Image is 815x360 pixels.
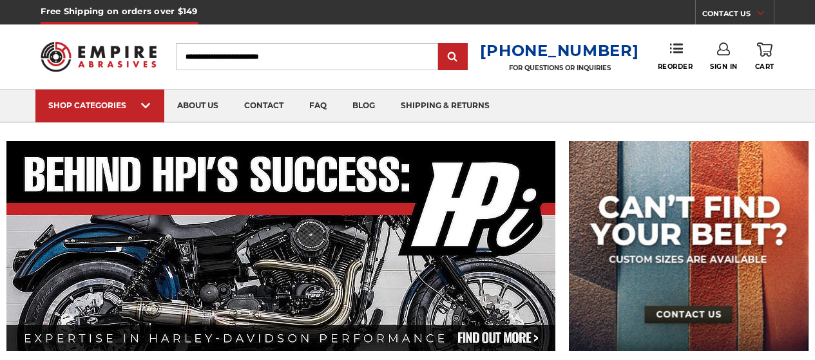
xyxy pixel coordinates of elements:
[755,43,774,71] a: Cart
[480,64,638,72] p: FOR QUESTIONS OR INQUIRIES
[658,62,693,71] span: Reorder
[388,90,503,122] a: shipping & returns
[340,90,388,122] a: blog
[164,90,231,122] a: about us
[569,141,809,351] img: promo banner for custom belts.
[440,44,466,70] input: Submit
[755,62,774,71] span: Cart
[296,90,340,122] a: faq
[231,90,296,122] a: contact
[6,141,556,351] img: Banner for an interview featuring Horsepower Inc who makes Harley performance upgrades featured o...
[41,34,156,79] img: Empire Abrasives
[480,41,638,60] a: [PHONE_NUMBER]
[658,43,693,70] a: Reorder
[702,6,774,24] a: CONTACT US
[710,62,738,71] span: Sign In
[48,100,151,110] div: SHOP CATEGORIES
